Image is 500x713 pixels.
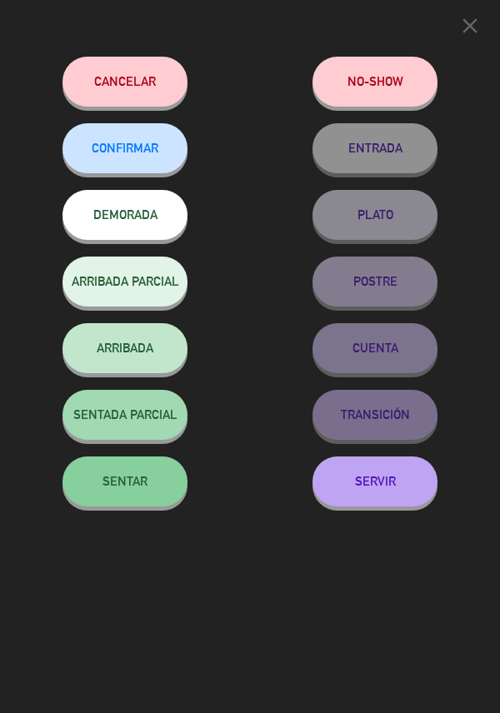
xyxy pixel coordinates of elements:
[62,323,187,373] button: ARRIBADA
[62,456,187,506] button: SENTAR
[62,390,187,440] button: SENTADA PARCIAL
[62,190,187,240] button: DEMORADA
[312,57,437,107] button: NO-SHOW
[457,13,482,38] i: close
[312,190,437,240] button: PLATO
[312,323,437,373] button: CUENTA
[62,57,187,107] button: Cancelar
[452,12,487,45] button: close
[312,123,437,173] button: ENTRADA
[92,141,158,155] span: CONFIRMAR
[312,456,437,506] button: SERVIR
[312,257,437,307] button: POSTRE
[62,123,187,173] button: CONFIRMAR
[102,474,147,488] span: SENTAR
[312,390,437,440] button: TRANSICIÓN
[72,274,179,288] span: ARRIBADA PARCIAL
[62,257,187,307] button: ARRIBADA PARCIAL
